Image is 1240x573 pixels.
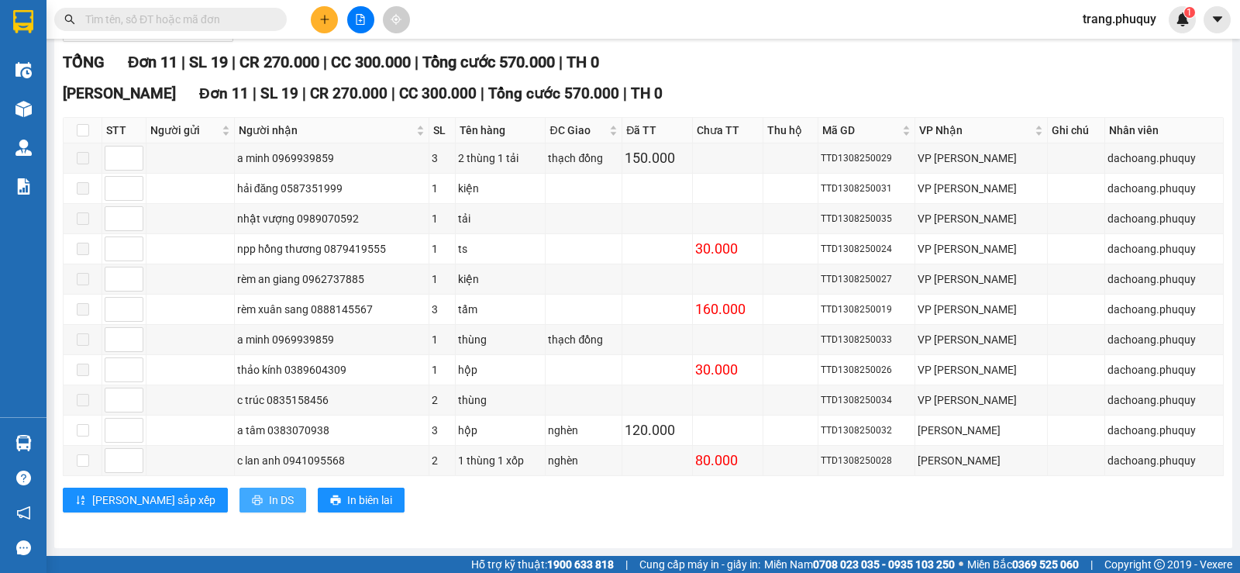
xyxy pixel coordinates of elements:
div: TTD1308250032 [821,423,912,438]
div: 1 [432,361,453,378]
span: SL 19 [260,85,298,102]
div: TTD1308250034 [821,393,912,408]
div: 30.000 [695,359,760,381]
td: TTD1308250031 [818,174,915,204]
div: VP [PERSON_NAME] [918,271,1045,288]
td: TTD1308250026 [818,355,915,385]
span: [PERSON_NAME] [63,85,176,102]
span: question-circle [16,471,31,485]
td: VP Hà Huy Tập [915,295,1048,325]
span: Đơn 11 [199,85,249,102]
span: aim [391,14,401,25]
span: | [302,85,306,102]
span: printer [252,495,263,507]
span: Cung cấp máy in - giấy in: [639,556,760,573]
span: | [625,556,628,573]
span: sort-ascending [75,495,86,507]
span: TH 0 [631,85,663,102]
button: printerIn biên lai [318,488,405,513]
span: | [253,85,257,102]
div: 1 thùng 1 xốp [458,452,542,469]
div: 3 [432,150,453,167]
td: TTD1308250027 [818,264,915,295]
div: dachoang.phuquy [1107,210,1221,227]
span: TỔNG [63,53,105,71]
div: TTD1308250027 [821,272,912,287]
div: 2 thùng 1 tải [458,150,542,167]
td: TTD1308250034 [818,385,915,416]
input: Tìm tên, số ĐT hoặc mã đơn [85,11,268,28]
div: c trúc 0835158456 [237,392,426,409]
span: | [623,85,627,102]
span: printer [330,495,341,507]
button: file-add [347,6,374,33]
div: [PERSON_NAME] [918,452,1045,469]
span: | [232,53,236,71]
td: VP Hà Huy Tập [915,143,1048,174]
div: npp hồng thương 0879419555 [237,240,426,257]
div: dachoang.phuquy [1107,422,1221,439]
td: VP Hà Huy Tập [915,204,1048,234]
div: dachoang.phuquy [1107,452,1221,469]
div: thạch đồng [548,331,619,348]
div: TTD1308250035 [821,212,912,226]
span: plus [319,14,330,25]
th: STT [102,118,146,143]
td: TTD1308250035 [818,204,915,234]
td: VP Hà Huy Tập [915,264,1048,295]
span: 1 [1187,7,1192,18]
th: Đã TT [622,118,693,143]
th: Chưa TT [693,118,763,143]
img: warehouse-icon [15,62,32,78]
th: Thu hộ [763,118,818,143]
td: VP Hà Huy Tập [915,234,1048,264]
img: warehouse-icon [15,101,32,117]
span: Miền Bắc [967,556,1079,573]
div: 3 [432,301,453,318]
td: TTD1308250032 [818,416,915,446]
span: In DS [269,492,294,509]
div: nghèn [548,452,619,469]
div: tải [458,210,542,227]
div: dachoang.phuquy [1107,180,1221,197]
span: CC 300.000 [331,53,411,71]
div: thảo kính 0389604309 [237,361,426,378]
span: search [64,14,75,25]
span: SL 19 [189,53,228,71]
div: kiện [458,180,542,197]
div: c lan anh 0941095568 [237,452,426,469]
td: VP Hà Huy Tập [915,174,1048,204]
img: warehouse-icon [15,140,32,156]
div: rèm xuân sang 0888145567 [237,301,426,318]
td: TTD1308250024 [818,234,915,264]
div: VP [PERSON_NAME] [918,392,1045,409]
div: rèm an giang 0962737885 [237,271,426,288]
div: hộp [458,422,542,439]
span: | [480,85,484,102]
span: Tổng cước 570.000 [422,53,555,71]
button: aim [383,6,410,33]
div: 1 [432,271,453,288]
td: TTD1308250028 [818,446,915,476]
div: 80.000 [695,450,760,471]
sup: 1 [1184,7,1195,18]
span: [PERSON_NAME] sắp xếp [92,492,215,509]
div: 3 [432,422,453,439]
th: Ghi chú [1048,118,1106,143]
div: VP [PERSON_NAME] [918,180,1045,197]
button: plus [311,6,338,33]
strong: 0708 023 035 - 0935 103 250 [813,558,955,571]
td: VP Trần Thủ Độ [915,446,1048,476]
span: Đơn 11 [128,53,177,71]
div: dachoang.phuquy [1107,240,1221,257]
span: trang.phuquy [1070,9,1169,29]
span: | [559,53,563,71]
strong: 0369 525 060 [1012,558,1079,571]
th: Nhân viên [1105,118,1224,143]
span: CR 270.000 [310,85,387,102]
span: notification [16,506,31,520]
div: TTD1308250028 [821,454,912,468]
div: 150.000 [625,147,690,169]
div: 120.000 [625,419,690,441]
span: CR 270.000 [239,53,319,71]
